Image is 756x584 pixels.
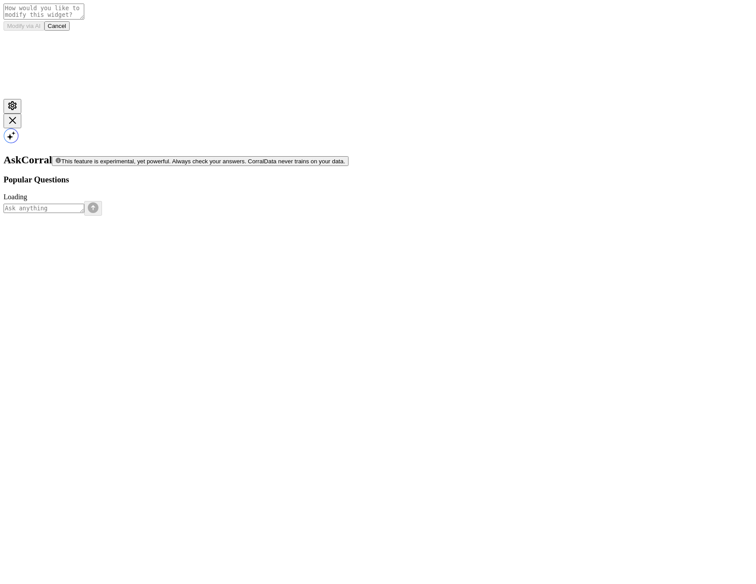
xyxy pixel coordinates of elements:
[4,175,752,185] h3: Popular Questions
[61,158,345,165] span: This feature is experimental, yet powerful. Always check your answers. CorralData never trains on...
[4,154,52,166] span: AskCorral
[4,193,752,201] div: Loading
[4,21,44,31] button: Modify via AI
[52,156,349,166] button: This feature is experimental, yet powerful. Always check your answers. CorralData never trains on...
[44,21,70,31] button: Cancel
